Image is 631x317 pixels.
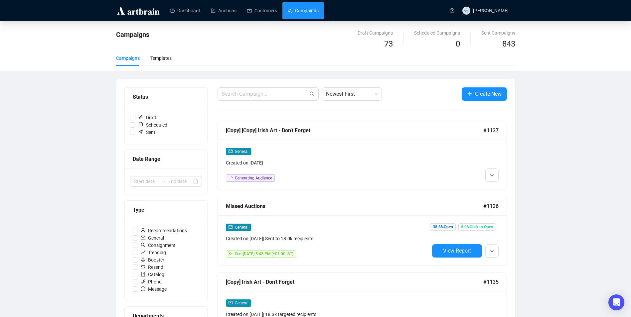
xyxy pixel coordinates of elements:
[229,225,233,229] span: mail
[384,39,393,49] span: 73
[473,8,509,13] span: [PERSON_NAME]
[502,39,515,49] span: 843
[229,176,233,180] span: loading
[141,250,145,255] span: rise
[160,179,166,184] span: to
[458,223,496,231] span: 8.9% Click to Open
[138,256,167,264] span: Booster
[235,225,248,230] span: General
[490,249,494,253] span: down
[218,197,507,266] a: Missed Auctions#1136mailGeneralCreated on [DATE]| Sent to 18.0k recipientssendSent[DATE] 5:45 PM ...
[138,227,190,234] span: Recommendations
[160,179,166,184] span: swap-right
[135,114,159,121] span: Draft
[235,149,248,154] span: General
[226,159,429,166] div: Created on [DATE]
[430,223,456,231] span: 38.8% Open
[450,8,454,13] span: question-circle
[138,285,169,293] span: Message
[490,173,494,177] span: down
[483,126,499,135] span: #1137
[608,294,624,310] div: Open Intercom Messenger
[141,257,145,262] span: rocket
[229,252,233,256] span: send
[462,87,507,101] button: Create New
[226,235,429,242] div: Created on [DATE] | Sent to 18.0k recipients
[358,29,393,37] div: Draft Campaigns
[138,234,167,242] span: General
[170,2,200,19] a: Dashboard
[222,90,308,98] input: Search Campaign...
[116,5,161,16] img: logo
[483,278,499,286] span: #1135
[134,178,158,185] input: Start date
[226,278,483,286] div: [Copy] Irish Art - Don't Forget
[483,202,499,210] span: #1136
[133,155,199,163] div: Date Range
[481,29,515,37] div: Sent Campaigns
[432,244,482,258] button: View Report
[135,121,170,129] span: Scheduled
[247,2,277,19] a: Customers
[211,2,237,19] a: Auctions
[141,228,145,233] span: user
[229,149,233,153] span: mail
[218,121,507,190] a: [Copy] [Copy] Irish Art - Don't Forget#1137mailGeneralCreated on [DATE]loadingGenerating Audience
[150,54,172,62] div: Templates
[456,39,460,49] span: 0
[141,235,145,240] span: mail
[138,249,169,256] span: Trending
[141,243,145,247] span: search
[326,88,378,100] span: Newest First
[235,301,248,305] span: General
[116,31,149,39] span: Campaigns
[138,242,178,249] span: Consignment
[288,2,319,19] a: Campaigns
[141,286,145,291] span: message
[235,252,293,256] span: Sent [DATE] 5:45 PM (+01:00 IST)
[235,176,272,180] span: Generating Audience
[138,271,167,278] span: Catalog
[443,248,471,254] span: View Report
[138,264,166,271] span: Resend
[414,29,460,37] div: Scheduled Campaigns
[475,90,502,98] span: Create New
[135,129,158,136] span: Sent
[226,202,483,210] div: Missed Auctions
[133,93,199,101] div: Status
[229,301,233,305] span: mail
[141,264,145,269] span: retweet
[138,278,164,285] span: Phone
[141,272,145,276] span: book
[309,91,315,97] span: search
[226,126,483,135] div: [Copy] [Copy] Irish Art - Don't Forget
[141,279,145,284] span: phone
[116,54,140,62] div: Campaigns
[133,206,199,214] div: Type
[464,8,469,13] span: AM
[467,91,472,96] span: plus
[168,178,192,185] input: End date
